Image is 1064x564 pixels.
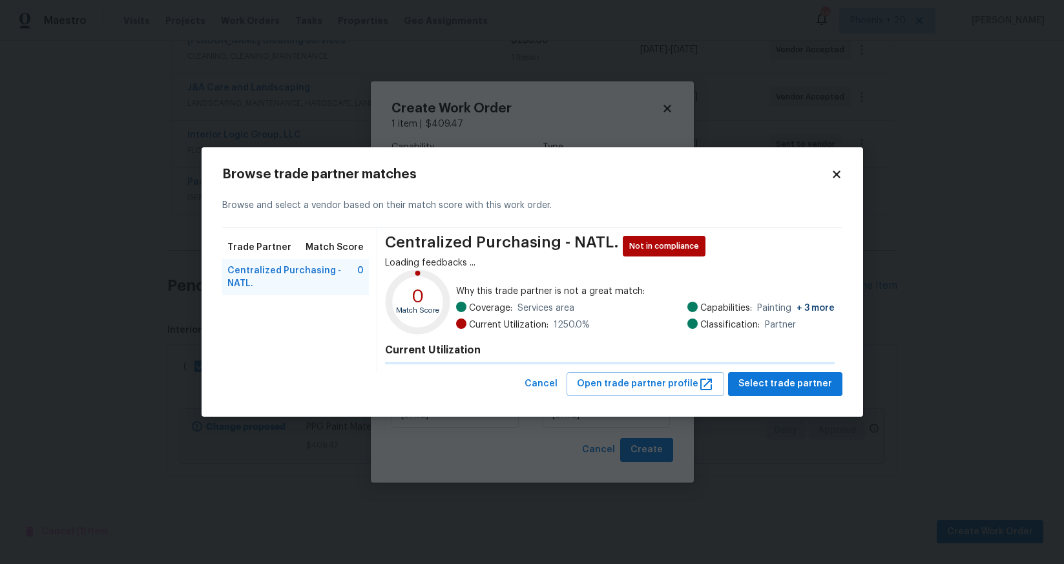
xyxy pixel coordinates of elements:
[567,372,724,396] button: Open trade partner profile
[469,319,548,331] span: Current Utilization:
[397,308,440,315] text: Match Score
[728,372,842,396] button: Select trade partner
[456,285,835,298] span: Why this trade partner is not a great match:
[306,241,364,254] span: Match Score
[554,319,590,331] span: 1250.0 %
[222,183,842,228] div: Browse and select a vendor based on their match score with this work order.
[797,304,835,313] span: + 3 more
[357,264,364,290] span: 0
[700,302,752,315] span: Capabilities:
[577,376,714,392] span: Open trade partner profile
[700,319,760,331] span: Classification:
[412,287,424,306] text: 0
[519,372,563,396] button: Cancel
[227,241,291,254] span: Trade Partner
[765,319,796,331] span: Partner
[525,376,558,392] span: Cancel
[222,168,831,181] h2: Browse trade partner matches
[738,376,832,392] span: Select trade partner
[385,344,834,357] h4: Current Utilization
[517,302,574,315] span: Services area
[227,264,358,290] span: Centralized Purchasing - NATL.
[385,256,834,269] div: Loading feedbacks ...
[629,240,704,253] span: Not in compliance
[469,302,512,315] span: Coverage:
[757,302,835,315] span: Painting
[385,236,619,256] span: Centralized Purchasing - NATL.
